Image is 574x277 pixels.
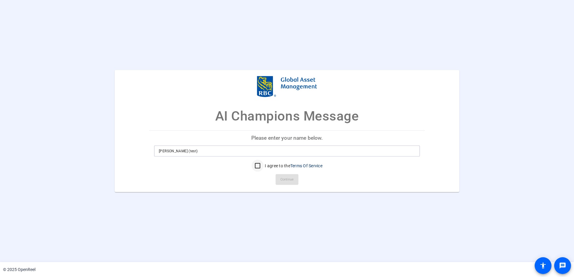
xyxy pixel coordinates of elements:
[215,106,359,126] p: AI Champions Message
[559,262,566,269] mat-icon: message
[3,267,35,273] div: © 2025 OpenReel
[290,163,322,168] a: Terms Of Service
[539,262,547,269] mat-icon: accessibility
[149,131,425,145] p: Please enter your name below.
[264,162,322,168] label: I agree to the
[257,76,317,97] img: company-logo
[159,147,415,154] input: Enter your name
